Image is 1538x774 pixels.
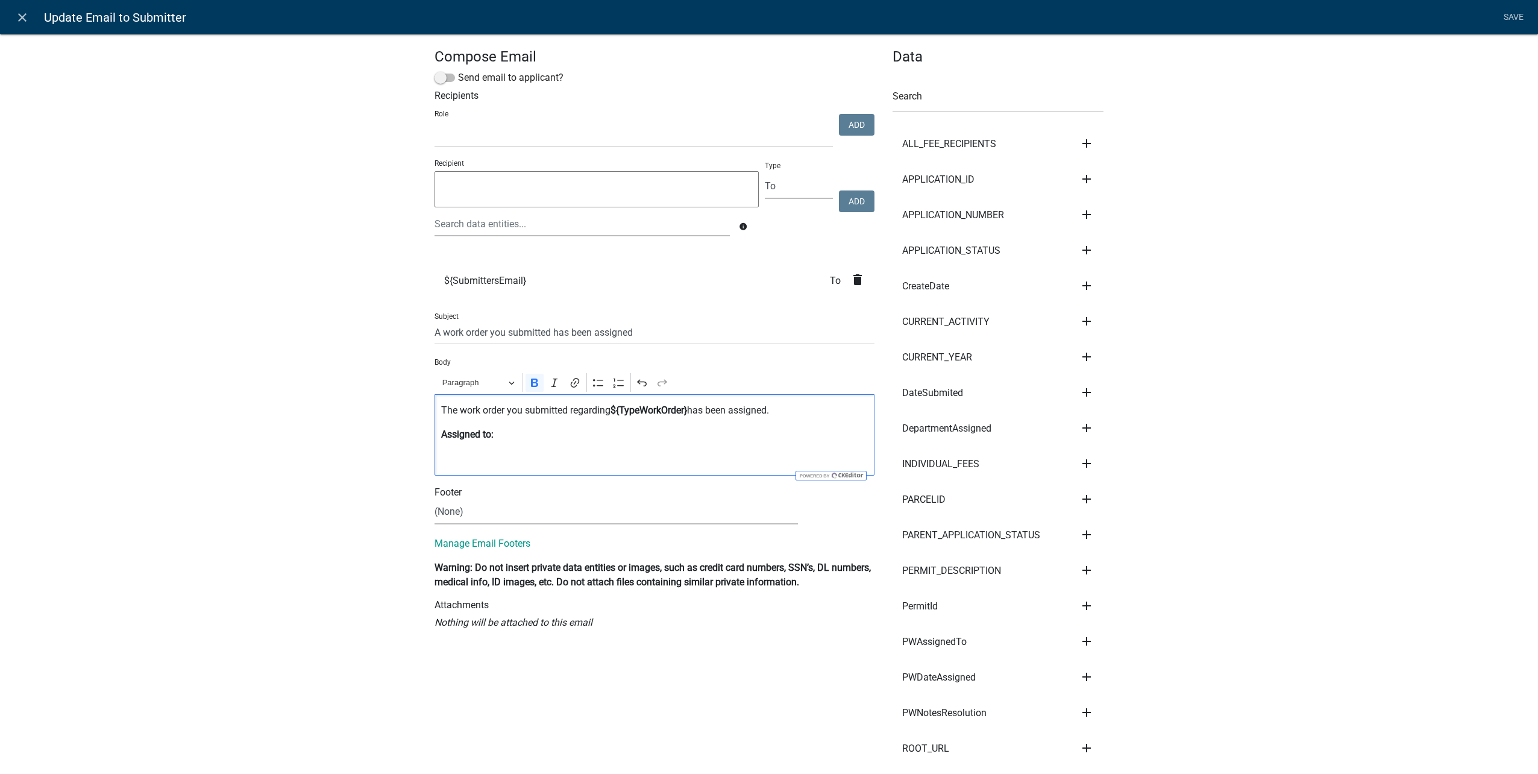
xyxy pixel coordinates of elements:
span: DepartmentAssigned [902,424,991,433]
i: add [1079,278,1094,293]
i: Nothing will be attached to this email [435,617,592,628]
h6: Recipients [435,90,874,101]
label: Send email to applicant? [435,71,563,85]
span: DateSubmited [902,388,963,398]
i: add [1079,207,1094,222]
i: add [1079,350,1094,364]
span: Powered by [799,473,829,479]
i: add [1079,456,1094,471]
strong: ${TypeWorkOrder} [610,404,687,416]
h4: Data [893,48,1103,66]
i: add [1079,421,1094,435]
p: Recipient [435,158,759,169]
button: Add [839,190,874,212]
i: add [1079,492,1094,506]
p: Warning: Do not insert private data entities or images, such as credit card numbers, SSN’s, DL nu... [435,561,874,590]
span: APPLICATION_NUMBER [902,210,1004,220]
span: Paragraph [442,376,505,390]
span: PERMIT_DESCRIPTION [902,566,1001,576]
span: CreateDate [902,282,949,291]
i: add [1079,172,1094,186]
span: To [830,276,850,286]
span: APPLICATION_STATUS [902,246,1000,256]
a: Manage Email Footers [435,538,530,549]
i: add [1079,314,1094,329]
i: add [1079,243,1094,257]
span: ALL_FEE_RECIPIENTS [902,139,996,149]
label: Body [435,359,451,366]
i: add [1079,563,1094,577]
span: Update Email to Submitter [44,5,186,30]
span: PARENT_APPLICATION_STATUS [902,530,1040,540]
i: add [1079,599,1094,613]
span: CURRENT_ACTIVITY [902,317,990,327]
span: PWAssignedTo [902,637,967,647]
span: INDIVIDUAL_FEES [902,459,979,469]
button: Paragraph, Heading [437,373,520,392]
i: close [15,10,30,25]
i: add [1079,136,1094,151]
i: add [1079,741,1094,755]
span: PWNotesResolution [902,708,987,718]
i: delete [850,272,865,287]
i: add [1079,705,1094,720]
i: add [1079,385,1094,400]
button: Add [839,114,874,136]
label: Type [765,162,780,169]
span: PWDateAssigned [902,673,976,682]
i: info [739,222,747,231]
strong: Assigned to: [441,429,494,440]
span: ROOT_URL [902,744,949,754]
div: Footer [425,485,884,500]
input: Search data entities... [435,212,730,236]
i: add [1079,527,1094,542]
span: PermitId [902,602,938,611]
i: add [1079,634,1094,649]
span: CURRENT_YEAR [902,353,972,362]
label: Role [435,110,448,118]
a: Save [1498,6,1528,29]
span: ${SubmittersEmail} [444,276,526,286]
span: PARCELID [902,495,946,505]
h4: Compose Email [435,48,874,66]
h6: Attachments [435,599,874,611]
div: Editor toolbar [435,371,874,394]
i: add [1079,670,1094,684]
span: APPLICATION_ID [902,175,975,184]
p: The work order you submitted regarding has been assigned. [441,403,868,418]
div: Editor editing area: main. Press Alt+0 for help. [435,394,874,476]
